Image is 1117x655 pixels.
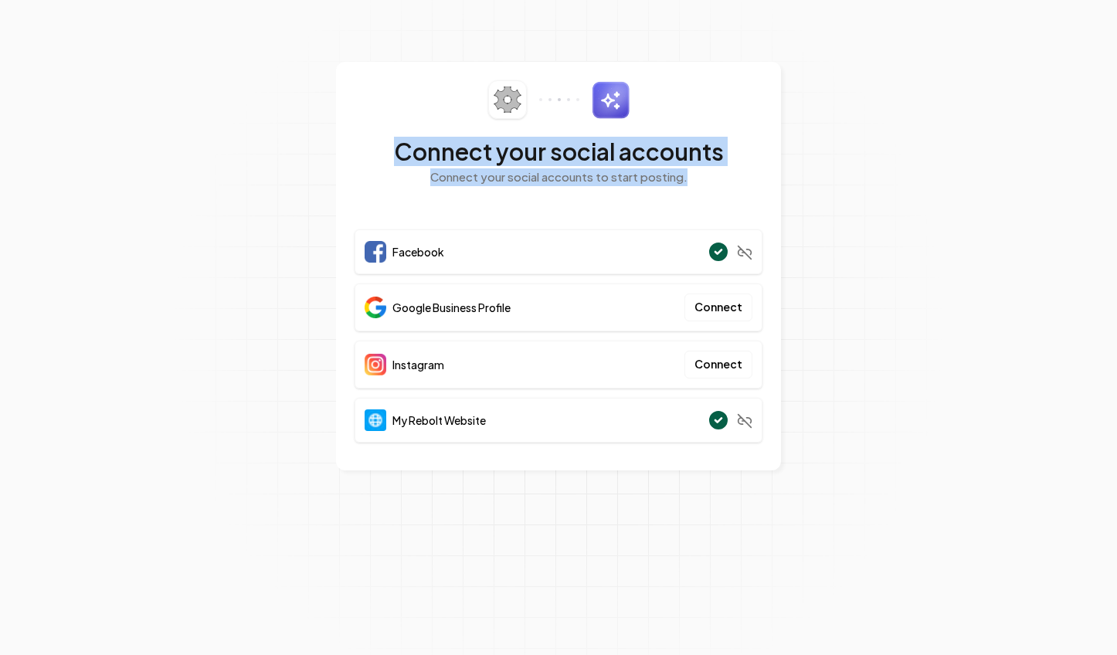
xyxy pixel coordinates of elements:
[684,351,752,378] button: Connect
[365,409,386,431] img: Website
[592,81,630,119] img: sparkles.svg
[392,300,511,315] span: Google Business Profile
[539,98,579,101] img: connector-dots.svg
[365,297,386,318] img: Google
[392,357,444,372] span: Instagram
[365,354,386,375] img: Instagram
[355,168,762,186] p: Connect your social accounts to start posting.
[392,412,486,428] span: My Rebolt Website
[355,137,762,165] h2: Connect your social accounts
[365,241,386,263] img: Facebook
[684,294,752,321] button: Connect
[392,244,444,260] span: Facebook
